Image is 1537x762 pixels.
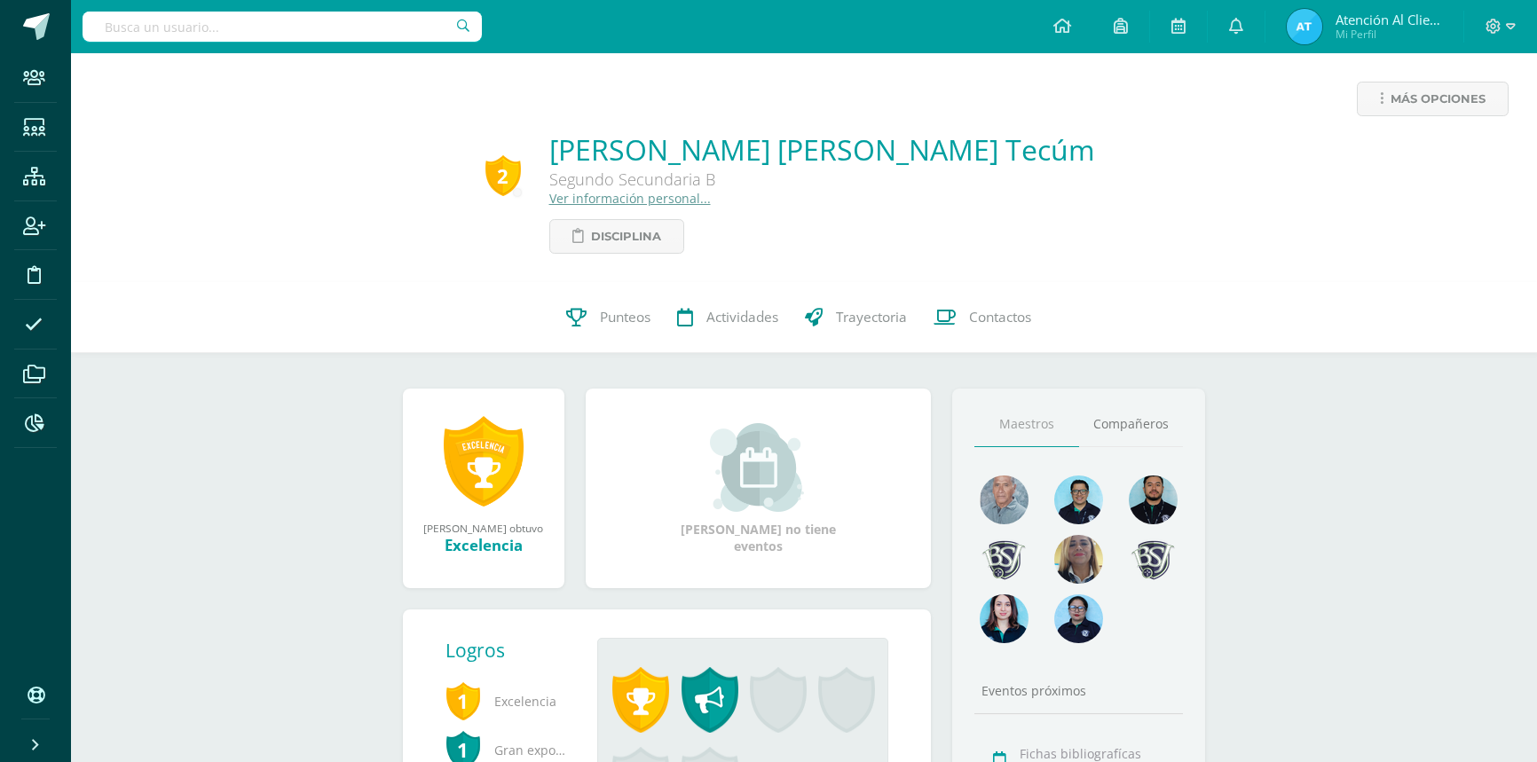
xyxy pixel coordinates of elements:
[706,308,778,326] span: Actividades
[549,130,1095,169] a: [PERSON_NAME] [PERSON_NAME] Tecúm
[591,220,661,253] span: Disciplina
[1129,475,1178,524] img: 2207c9b573316a41e74c87832a091651.png
[920,282,1044,353] a: Contactos
[710,423,807,512] img: event_small.png
[1287,9,1322,44] img: ada85960de06b6a82e22853ecf293967.png
[549,219,684,254] a: Disciplina
[1054,475,1103,524] img: d220431ed6a2715784848fdc026b3719.png
[1054,535,1103,584] img: aa9857ee84d8eb936f6c1e33e7ea3df6.png
[792,282,920,353] a: Trayectoria
[421,521,547,535] div: [PERSON_NAME] obtuvo
[549,190,711,207] a: Ver información personal...
[445,638,584,663] div: Logros
[1391,82,1486,115] span: Más opciones
[1129,535,1178,584] img: 7641769e2d1e60c63392edc0587da052.png
[664,282,792,353] a: Actividades
[980,475,1029,524] img: 55ac31a88a72e045f87d4a648e08ca4b.png
[974,402,1079,447] a: Maestros
[553,282,664,353] a: Punteos
[445,680,481,721] span: 1
[549,169,1082,190] div: Segundo Secundaria B
[83,12,482,42] input: Busca un usuario...
[485,155,521,196] div: 2
[669,423,847,554] div: [PERSON_NAME] no tiene eventos
[600,308,650,326] span: Punteos
[980,535,1029,584] img: d483e71d4e13296e0ce68ead86aec0b8.png
[1020,745,1178,762] div: Fichas bibliografícas
[1336,27,1442,42] span: Mi Perfil
[1357,82,1509,116] a: Más opciones
[974,682,1184,699] div: Eventos próximos
[1336,11,1442,28] span: Atención al cliente
[969,308,1031,326] span: Contactos
[1054,594,1103,643] img: bed227fd71c3b57e9e7cc03a323db735.png
[421,535,547,555] div: Excelencia
[445,677,570,726] span: Excelencia
[836,308,907,326] span: Trayectoria
[980,594,1029,643] img: 1f9df8322dc8a4a819c6562ad5c2ddfe.png
[1079,402,1184,447] a: Compañeros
